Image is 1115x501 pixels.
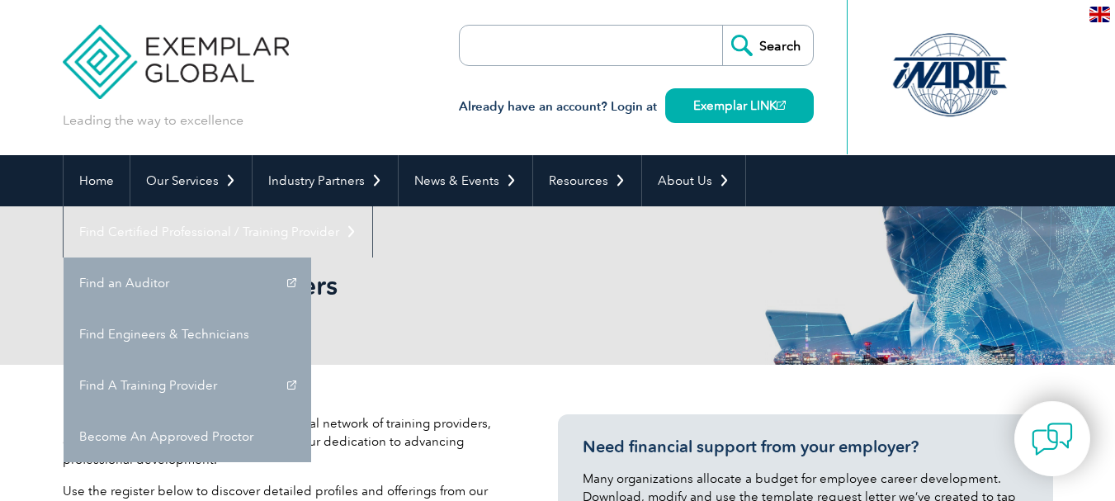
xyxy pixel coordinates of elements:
[64,411,311,462] a: Become An Approved Proctor
[64,206,372,258] a: Find Certified Professional / Training Provider
[777,101,786,110] img: open_square.png
[533,155,641,206] a: Resources
[64,309,311,360] a: Find Engineers & Technicians
[399,155,532,206] a: News & Events
[1089,7,1110,22] img: en
[665,88,814,123] a: Exemplar LINK
[253,155,398,206] a: Industry Partners
[64,258,311,309] a: Find an Auditor
[130,155,252,206] a: Our Services
[63,414,508,469] p: Exemplar Global proudly works with a global network of training providers, consultants, and organ...
[583,437,1028,457] h3: Need financial support from your employer?
[63,272,756,299] h2: Our Training Providers
[642,155,745,206] a: About Us
[64,360,311,411] a: Find A Training Provider
[63,111,243,130] p: Leading the way to excellence
[1032,418,1073,460] img: contact-chat.png
[722,26,813,65] input: Search
[64,155,130,206] a: Home
[459,97,814,117] h3: Already have an account? Login at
